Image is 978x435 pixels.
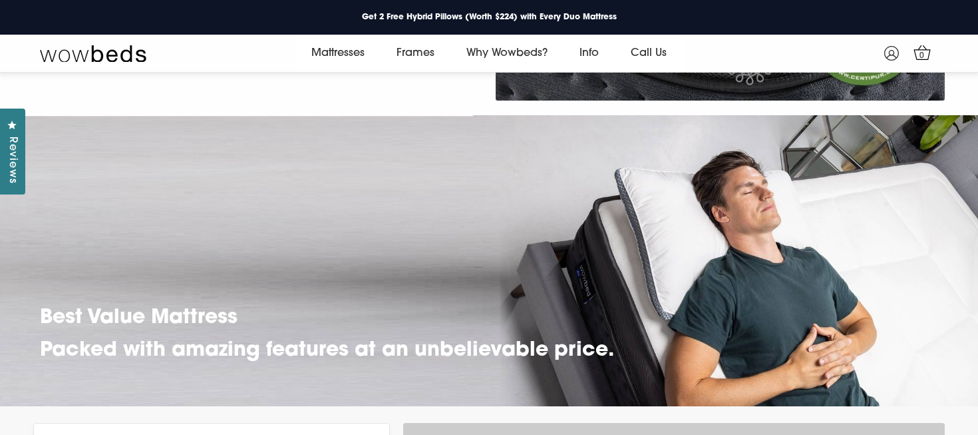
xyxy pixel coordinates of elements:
[40,44,146,63] img: Wow Beds Logo
[450,35,564,72] a: Why Wowbeds?
[381,35,450,72] a: Frames
[910,41,933,64] a: 0
[40,337,614,364] h2: Packed with amazing features at an unbelievable price.
[351,9,627,26] a: Get 2 Free Hybrid Pillows (Worth $224) with Every Duo Mattress
[615,35,683,72] a: Call Us
[564,35,615,72] a: Info
[915,49,929,63] span: 0
[3,137,21,184] span: Reviews
[295,35,381,72] a: Mattresses
[40,304,614,332] h2: Best Value Mattress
